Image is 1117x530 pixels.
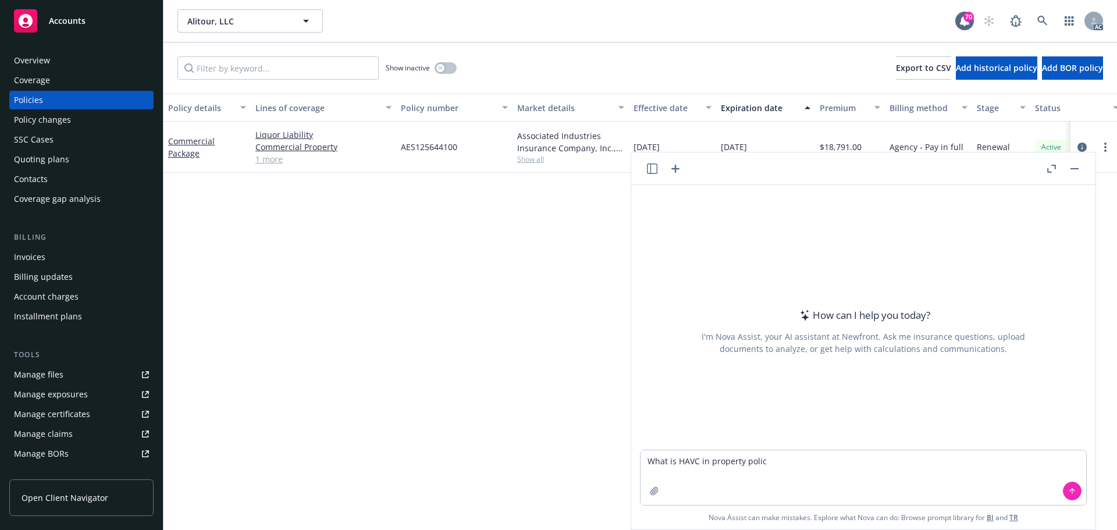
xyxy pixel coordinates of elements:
a: Overview [9,51,154,70]
span: Alitour, LLC [187,15,288,27]
a: circleInformation [1075,140,1089,154]
a: Accounts [9,5,154,37]
div: Installment plans [14,307,82,326]
button: Stage [972,94,1030,122]
a: Manage BORs [9,444,154,463]
a: Commercial Property [255,141,392,153]
a: Coverage gap analysis [9,190,154,208]
div: How can I help you today? [796,308,930,323]
a: Quoting plans [9,150,154,169]
span: Add historical policy [956,62,1037,73]
span: Accounts [49,16,86,26]
div: Billing [9,232,154,243]
span: $18,791.00 [820,141,862,153]
button: Billing method [885,94,972,122]
span: Add BOR policy [1042,62,1103,73]
div: SSC Cases [14,130,54,149]
span: [DATE] [634,141,660,153]
a: Policies [9,91,154,109]
div: Manage files [14,365,63,384]
div: Associated Industries Insurance Company, Inc., AmTrust Financial Services, RT Specialty Insurance... [517,130,624,154]
a: Commercial Package [168,136,215,159]
div: Status [1035,102,1106,114]
div: Tools [9,349,154,361]
a: Manage claims [9,425,154,443]
div: Summary of insurance [14,464,102,483]
a: Billing updates [9,268,154,286]
div: Effective date [634,102,699,114]
a: Search [1031,9,1054,33]
button: Export to CSV [896,56,951,80]
a: Switch app [1058,9,1081,33]
button: Lines of coverage [251,94,396,122]
div: Policy changes [14,111,71,129]
button: Policy details [163,94,251,122]
a: more [1098,140,1112,154]
div: Policy details [168,102,233,114]
a: Liquor Liability [255,129,392,141]
textarea: What is HAVC in property poli [641,450,1086,505]
div: Billing method [890,102,955,114]
div: Contacts [14,170,48,188]
div: 70 [963,12,974,22]
div: Market details [517,102,611,114]
div: Manage BORs [14,444,69,463]
a: SSC Cases [9,130,154,149]
a: Summary of insurance [9,464,154,483]
div: Manage claims [14,425,73,443]
div: Manage exposures [14,385,88,404]
a: Account charges [9,287,154,306]
div: Manage certificates [14,405,90,424]
button: Expiration date [716,94,815,122]
div: Lines of coverage [255,102,379,114]
span: Show inactive [386,63,430,73]
button: Add BOR policy [1042,56,1103,80]
div: Stage [977,102,1013,114]
button: Alitour, LLC [177,9,323,33]
button: Premium [815,94,885,122]
span: [DATE] [721,141,747,153]
a: Installment plans [9,307,154,326]
a: Manage certificates [9,405,154,424]
a: Manage files [9,365,154,384]
div: Account charges [14,287,79,306]
div: Coverage [14,71,50,90]
div: Invoices [14,248,45,266]
div: Overview [14,51,50,70]
span: AES125644100 [401,141,457,153]
button: Market details [513,94,629,122]
a: 1 more [255,153,392,165]
div: Policy number [401,102,495,114]
div: Coverage gap analysis [14,190,101,208]
a: Report a Bug [1004,9,1027,33]
button: Effective date [629,94,716,122]
a: BI [987,513,994,522]
span: Agency - Pay in full [890,141,963,153]
button: Policy number [396,94,513,122]
a: Coverage [9,71,154,90]
span: Renewal [977,141,1010,153]
button: Add historical policy [956,56,1037,80]
input: Filter by keyword... [177,56,379,80]
span: Nova Assist can make mistakes. Explore what Nova can do: Browse prompt library for and [636,506,1091,529]
div: Premium [820,102,867,114]
a: Invoices [9,248,154,266]
span: Export to CSV [896,62,951,73]
div: Quoting plans [14,150,69,169]
a: TR [1009,513,1018,522]
span: Active [1040,142,1063,152]
div: I'm Nova Assist, your AI assistant at Newfront. Ask me insurance questions, upload documents to a... [700,330,1027,355]
span: Show all [517,154,624,164]
a: Manage exposures [9,385,154,404]
div: Expiration date [721,102,798,114]
span: Open Client Navigator [22,492,108,504]
div: Policies [14,91,43,109]
a: Contacts [9,170,154,188]
div: Billing updates [14,268,73,286]
a: Policy changes [9,111,154,129]
a: Start snowing [977,9,1001,33]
